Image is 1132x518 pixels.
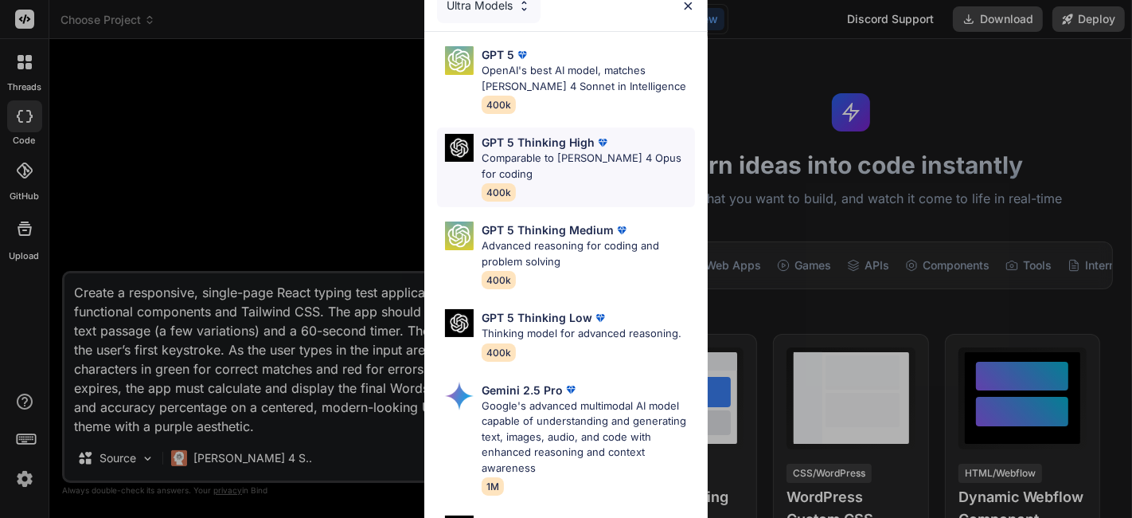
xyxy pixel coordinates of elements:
[445,309,474,337] img: Pick Models
[445,382,474,410] img: Pick Models
[482,96,516,114] span: 400k
[482,309,592,326] p: GPT 5 Thinking Low
[482,46,514,63] p: GPT 5
[482,134,595,151] p: GPT 5 Thinking High
[592,310,608,326] img: premium
[445,222,474,250] img: Pick Models
[482,382,563,398] p: Gemini 2.5 Pro
[482,271,516,289] span: 400k
[445,46,474,75] img: Pick Models
[482,477,504,496] span: 1M
[482,151,695,182] p: Comparable to [PERSON_NAME] 4 Opus for coding
[482,63,695,94] p: OpenAI's best AI model, matches [PERSON_NAME] 4 Sonnet in Intelligence
[563,382,579,398] img: premium
[482,222,614,238] p: GPT 5 Thinking Medium
[482,183,516,202] span: 400k
[445,134,474,162] img: Pick Models
[482,238,695,269] p: Advanced reasoning for coding and problem solving
[514,47,530,63] img: premium
[482,398,695,477] p: Google's advanced multimodal AI model capable of understanding and generating text, images, audio...
[614,222,630,238] img: premium
[482,326,681,342] p: Thinking model for advanced reasoning.
[595,135,611,151] img: premium
[482,343,516,362] span: 400k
